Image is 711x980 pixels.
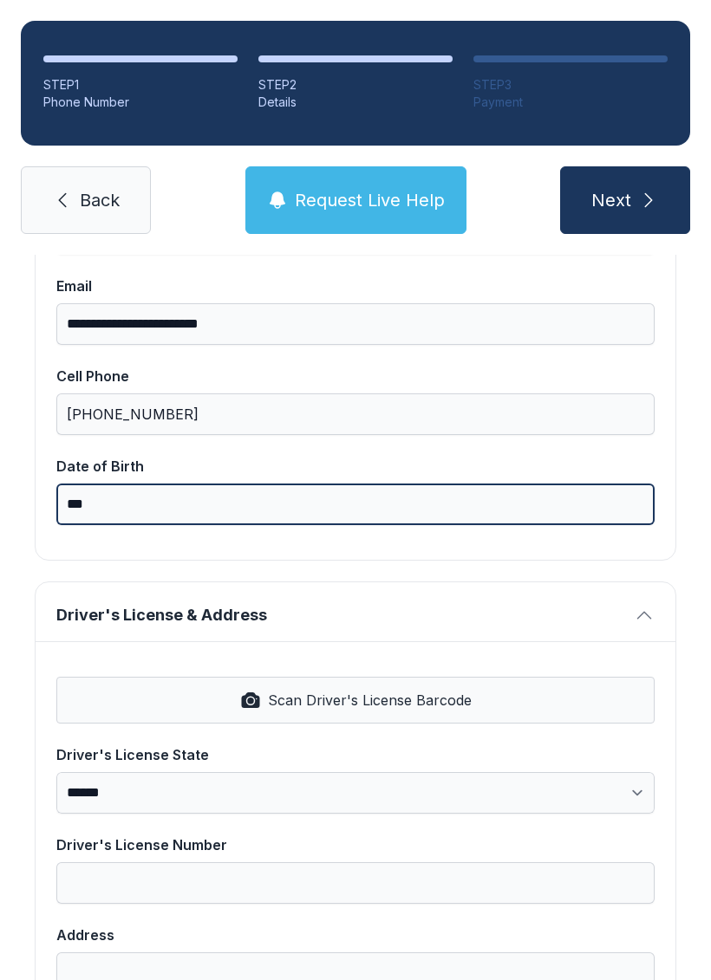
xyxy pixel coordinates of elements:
input: Driver's License Number [56,862,655,904]
div: Phone Number [43,94,238,111]
span: Request Live Help [295,188,445,212]
div: Driver's License Number [56,834,655,855]
input: Cell Phone [56,393,655,435]
div: Driver's License State [56,744,655,765]
div: Payment [473,94,668,111]
select: Driver's License State [56,772,655,814]
div: STEP 1 [43,76,238,94]
div: Details [258,94,453,111]
div: Email [56,276,655,296]
input: Email [56,303,655,345]
span: Driver's License & Address [56,603,627,627]
span: Next [591,188,631,212]
span: Scan Driver's License Barcode [268,690,472,711]
div: Cell Phone [56,366,655,386]
div: STEP 3 [473,76,668,94]
input: Date of Birth [56,484,655,525]
div: STEP 2 [258,76,453,94]
div: Address [56,925,655,945]
button: Driver's License & Address [36,582,675,641]
span: Back [80,188,120,212]
div: Date of Birth [56,456,655,477]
